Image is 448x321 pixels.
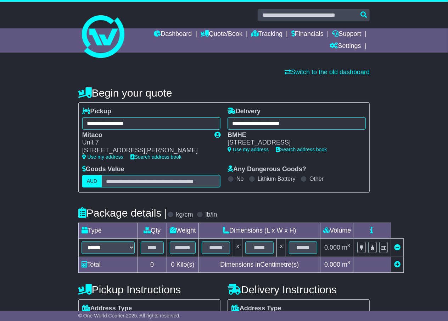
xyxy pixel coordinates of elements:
td: Type [78,223,138,238]
a: Remove this item [394,244,401,251]
label: kg/cm [176,211,193,219]
td: Volume [320,223,354,238]
span: 0.000 [324,244,340,251]
a: Settings [330,40,361,53]
td: Total [78,257,138,272]
a: Switch to the old dashboard [285,69,370,76]
label: Any Dangerous Goods? [228,165,306,173]
a: Quote/Book [201,28,242,40]
span: 0 [171,261,175,268]
a: Financials [291,28,324,40]
a: Search address book [130,154,181,160]
span: m [342,244,350,251]
label: Lithium Battery [258,175,296,182]
td: x [277,238,286,257]
td: Dimensions (L x W x H) [199,223,320,238]
label: AUD [82,175,102,187]
a: Add new item [394,261,401,268]
td: x [233,238,242,257]
span: m [342,261,350,268]
td: Weight [167,223,199,238]
div: BMHE [228,131,359,139]
label: Address Type [82,305,132,312]
td: Dimensions in Centimetre(s) [199,257,320,272]
label: Address Type [231,305,281,312]
div: [STREET_ADDRESS][PERSON_NAME] [82,147,207,154]
div: [STREET_ADDRESS] [228,139,359,147]
sup: 3 [347,243,350,248]
h4: Begin your quote [78,87,370,99]
a: Search address book [276,147,327,152]
a: Support [332,28,361,40]
label: Delivery [228,108,261,115]
label: No [236,175,243,182]
div: Mitaco [82,131,207,139]
a: Use my address [82,154,123,160]
a: Tracking [251,28,282,40]
td: Qty [138,223,167,238]
h4: Pickup Instructions [78,284,220,295]
a: Use my address [228,147,269,152]
label: lb/in [206,211,217,219]
a: Dashboard [154,28,192,40]
sup: 3 [347,260,350,265]
h4: Package details | [78,207,167,219]
span: © One World Courier 2025. All rights reserved. [78,313,181,319]
label: Pickup [82,108,111,115]
span: 0.000 [324,261,340,268]
label: Other [309,175,324,182]
td: 0 [138,257,167,272]
div: Unit 7 [82,139,207,147]
td: Kilo(s) [167,257,199,272]
h4: Delivery Instructions [228,284,370,295]
label: Goods Value [82,165,124,173]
